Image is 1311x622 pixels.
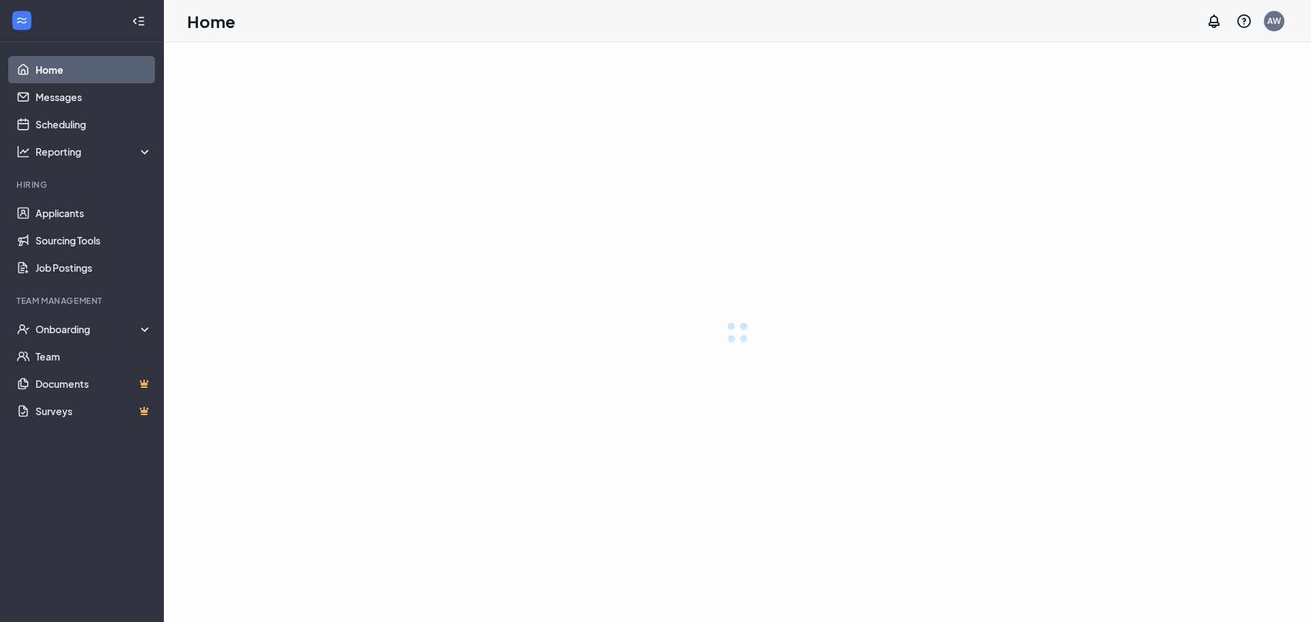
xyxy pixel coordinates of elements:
[1236,13,1252,29] svg: QuestionInfo
[16,179,150,190] div: Hiring
[36,227,152,254] a: Sourcing Tools
[132,14,145,28] svg: Collapse
[16,295,150,307] div: Team Management
[1267,15,1281,27] div: AW
[36,111,152,138] a: Scheduling
[16,145,30,158] svg: Analysis
[36,343,152,370] a: Team
[36,370,152,397] a: DocumentsCrown
[15,14,29,27] svg: WorkstreamLogo
[36,56,152,83] a: Home
[36,199,152,227] a: Applicants
[16,322,30,336] svg: UserCheck
[36,322,153,336] div: Onboarding
[36,254,152,281] a: Job Postings
[36,397,152,425] a: SurveysCrown
[187,10,236,33] h1: Home
[36,83,152,111] a: Messages
[1206,13,1222,29] svg: Notifications
[36,145,153,158] div: Reporting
